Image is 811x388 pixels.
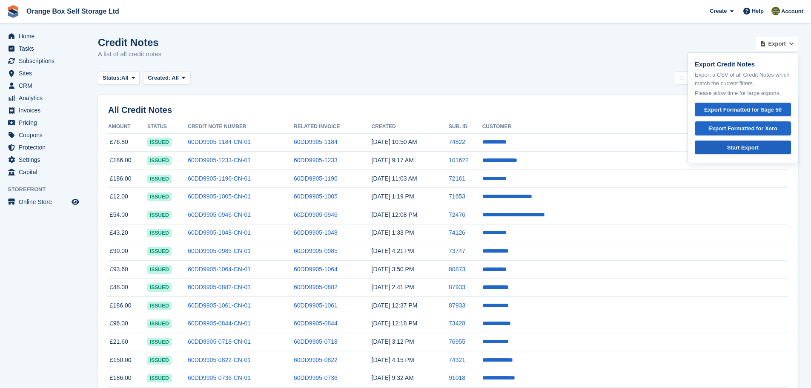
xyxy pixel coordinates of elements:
a: 87933 [449,302,465,309]
td: £76.80 [108,133,147,152]
p: Please allow time for large exports. [695,89,791,98]
a: 60DD9905-1184-CN-01 [188,138,251,145]
span: issued [147,138,172,147]
a: Export Formatted for Xero [695,121,791,135]
a: 60DD9905-0736 [294,374,338,381]
a: 74822 [449,138,465,145]
span: All [172,75,179,81]
span: Help [752,7,764,15]
a: 60DD9905-0718 [294,338,338,345]
span: issued [147,265,172,274]
a: 101622 [449,157,469,164]
span: Analytics [19,92,70,104]
th: Credit Note Number [188,120,294,134]
a: 60DD9905-1233 [294,157,338,164]
a: 60DD9905-1048-CN-01 [188,229,251,236]
h2: All Credit Notes [108,105,788,115]
a: 60DD9905-0844 [294,320,338,327]
span: issued [147,175,172,183]
span: Created: [148,75,170,81]
button: Status: All [98,71,140,85]
td: £12.00 [108,188,147,206]
a: menu [4,104,80,116]
a: Export Formatted for Sage 50 [695,103,791,117]
time: 2025-08-22 11:08:53 UTC [372,211,418,218]
td: £186.00 [108,152,147,170]
a: 60DD9905-0882 [294,284,338,290]
time: 2025-09-04 08:17:39 UTC [372,157,414,164]
time: 2025-09-03 10:03:23 UTC [372,175,417,182]
a: 72476 [449,211,465,218]
span: Protection [19,141,70,153]
span: issued [147,338,172,346]
th: Created [372,120,449,134]
a: Orange Box Self Storage Ltd [23,4,123,18]
span: Coupons [19,129,70,141]
time: 2025-08-06 13:41:41 UTC [372,284,414,290]
td: £43.20 [108,224,147,242]
span: issued [147,247,172,256]
a: menu [4,55,80,67]
span: issued [147,156,172,165]
span: Capital [19,166,70,178]
span: Sites [19,67,70,79]
span: Online Store [19,196,70,208]
span: Create [710,7,727,15]
td: £186.00 [108,297,147,315]
a: 60DD9905-1005 [294,193,338,200]
a: 60DD9905-1064-CN-01 [188,266,251,273]
a: menu [4,141,80,153]
time: 2025-07-15 11:18:18 UTC [372,320,418,327]
a: menu [4,92,80,104]
time: 2025-07-10 14:12:30 UTC [372,338,414,345]
a: 60DD9905-0882-CN-01 [188,284,251,290]
th: Status [147,120,188,134]
a: menu [4,166,80,178]
a: 73428 [449,320,465,327]
time: 2025-08-18 15:21:03 UTC [372,247,414,254]
button: Export [756,37,798,51]
td: £186.00 [108,170,147,188]
a: 76955 [449,338,465,345]
a: 60DD9905-0822 [294,356,338,363]
a: 60DD9905-1233-CN-01 [188,157,251,164]
a: 60DD9905-1061-CN-01 [188,302,251,309]
h1: Credit Notes [98,37,161,48]
span: issued [147,229,172,237]
img: stora-icon-8386f47178a22dfd0bd8f6a31ec36ba5ce8667c1dd55bd0f319d3a0aa187defe.svg [7,5,20,18]
a: menu [4,154,80,166]
span: All [121,74,129,82]
img: Pippa White [771,7,780,15]
span: Export [768,40,786,48]
a: 60DD9905-1196 [294,175,338,182]
td: £48.00 [108,279,147,297]
span: issued [147,302,172,310]
a: 60DD9905-1064 [294,266,338,273]
p: Export Credit Notes [695,60,791,69]
th: Customer [482,120,788,134]
a: 72161 [449,175,465,182]
a: 73747 [449,247,465,254]
span: Settings [19,154,70,166]
a: 60DD9905-0946-CN-01 [188,211,251,218]
span: Storefront [8,185,85,194]
a: 60DD9905-1196-CN-01 [188,175,251,182]
td: £21.60 [108,333,147,351]
p: A list of all credit notes [98,49,161,59]
a: 87933 [449,284,465,290]
td: £96.00 [108,315,147,333]
div: Export Formatted for Sage 50 [702,106,784,114]
a: 60DD9905-0718-CN-01 [188,338,251,345]
td: £93.60 [108,260,147,279]
a: 80873 [449,266,465,273]
th: Sub. ID [449,120,482,134]
a: 60DD9905-0822-CN-01 [188,356,251,363]
a: menu [4,30,80,42]
a: menu [4,67,80,79]
a: 71653 [449,193,465,200]
span: Invoices [19,104,70,116]
a: menu [4,129,80,141]
span: Subscriptions [19,55,70,67]
span: CRM [19,80,70,92]
td: £150.00 [108,351,147,369]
